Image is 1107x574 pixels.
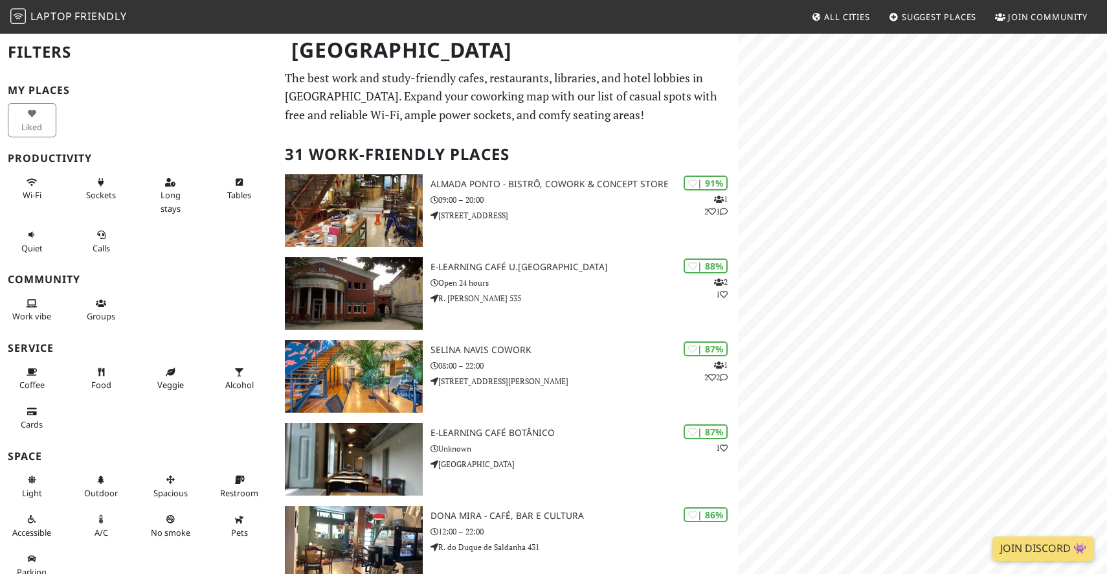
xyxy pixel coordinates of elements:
[8,84,269,97] h3: My Places
[8,293,56,327] button: Work vibe
[93,242,110,254] span: Video/audio calls
[277,423,739,496] a: E-learning Café Botânico | 87% 1 E-learning Café Botânico Unknown [GEOGRAPHIC_DATA]
[12,310,51,322] span: People working
[684,258,728,273] div: | 88%
[225,379,254,391] span: Alcohol
[161,189,181,214] span: Long stays
[216,469,264,503] button: Restroom
[8,32,269,72] h2: Filters
[704,193,728,218] p: 1 2 1
[430,345,738,356] h3: Selina Navis CoWork
[884,5,982,29] a: Suggest Places
[95,527,108,538] span: Air conditioned
[153,487,188,499] span: Spacious
[23,189,41,201] span: Stable Wi-Fi
[87,310,115,322] span: Group tables
[10,6,127,29] a: LaptopFriendly LaptopFriendly
[8,362,56,396] button: Coffee
[8,273,269,286] h3: Community
[430,541,738,553] p: R. do Duque de Saldanha 431
[12,527,51,538] span: Accessible
[716,442,728,454] p: 1
[216,172,264,206] button: Tables
[8,469,56,503] button: Light
[806,5,875,29] a: All Cities
[430,525,738,538] p: 12:00 – 22:00
[430,511,738,522] h3: Dona Mira - Café, Bar e Cultura
[8,450,269,463] h3: Space
[285,340,423,413] img: Selina Navis CoWork
[21,242,43,254] span: Quiet
[8,401,56,435] button: Cards
[684,424,728,439] div: | 87%
[19,379,45,391] span: Coffee
[430,375,738,387] p: [STREET_ADDRESS][PERSON_NAME]
[430,360,738,372] p: 08:00 – 22:00
[430,262,738,273] h3: e-learning Café U.[GEOGRAPHIC_DATA]
[430,194,738,206] p: 09:00 – 20:00
[77,362,126,396] button: Food
[146,509,195,543] button: No smoke
[430,292,738,304] p: R. [PERSON_NAME] 535
[285,135,731,174] h2: 31 Work-Friendly Places
[22,487,42,499] span: Natural light
[227,189,251,201] span: Work-friendly tables
[430,442,738,455] p: Unknown
[285,423,423,496] img: E-learning Café Botânico
[157,379,184,391] span: Veggie
[285,69,731,124] p: The best work and study-friendly cafes, restaurants, libraries, and hotel lobbies in [GEOGRAPHIC_...
[30,9,73,23] span: Laptop
[430,179,738,190] h3: Almada Ponto - Bistrô, Cowork & Concept Store
[91,379,111,391] span: Food
[77,509,126,543] button: A/C
[714,276,728,301] p: 2 1
[824,11,870,23] span: All Cities
[8,509,56,543] button: Accessible
[151,527,190,538] span: Smoke free
[990,5,1093,29] a: Join Community
[74,9,126,23] span: Friendly
[146,172,195,219] button: Long stays
[430,277,738,289] p: Open 24 hours
[430,458,738,470] p: [GEOGRAPHIC_DATA]
[285,257,423,330] img: e-learning Café U.Porto
[216,362,264,396] button: Alcohol
[21,419,43,430] span: Credit cards
[77,469,126,503] button: Outdoor
[86,189,116,201] span: Power sockets
[704,359,728,384] p: 1 2 2
[77,224,126,258] button: Calls
[231,527,248,538] span: Pet friendly
[84,487,118,499] span: Outdoor area
[146,469,195,503] button: Spacious
[430,209,738,222] p: [STREET_ADDRESS]
[285,174,423,247] img: Almada Ponto - Bistrô, Cowork & Concept Store
[220,487,258,499] span: Restroom
[77,172,126,206] button: Sockets
[430,428,738,439] h3: E-learning Café Botânico
[277,257,739,330] a: e-learning Café U.Porto | 88% 21 e-learning Café U.[GEOGRAPHIC_DATA] Open 24 hours R. [PERSON_NAM...
[281,32,736,68] h1: [GEOGRAPHIC_DATA]
[8,224,56,258] button: Quiet
[10,8,26,24] img: LaptopFriendly
[8,172,56,206] button: Wi-Fi
[216,509,264,543] button: Pets
[684,176,728,190] div: | 91%
[277,174,739,247] a: Almada Ponto - Bistrô, Cowork & Concept Store | 91% 121 Almada Ponto - Bistrô, Cowork & Concept S...
[8,152,269,165] h3: Productivity
[1008,11,1088,23] span: Join Community
[77,293,126,327] button: Groups
[684,507,728,522] div: | 86%
[684,341,728,356] div: | 87%
[146,362,195,396] button: Veggie
[902,11,977,23] span: Suggest Places
[277,340,739,413] a: Selina Navis CoWork | 87% 122 Selina Navis CoWork 08:00 – 22:00 [STREET_ADDRESS][PERSON_NAME]
[8,342,269,354] h3: Service
[992,536,1094,561] a: Join Discord 👾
